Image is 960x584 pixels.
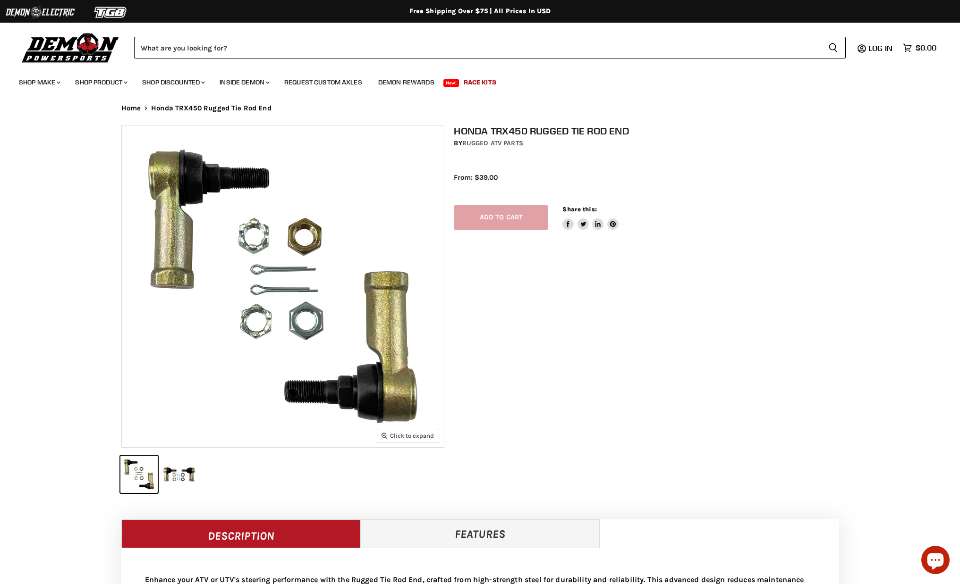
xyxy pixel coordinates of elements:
[19,31,122,64] img: Demon Powersports
[5,3,76,21] img: Demon Electric Logo 2
[120,456,158,493] button: Honda TRX450 Rugged Tie Rod End thumbnail
[68,73,133,92] a: Shop Product
[102,104,858,112] nav: Breadcrumbs
[371,73,442,92] a: Demon Rewards
[12,73,66,92] a: Shop Make
[135,73,211,92] a: Shop Discounted
[916,43,936,52] span: $0.00
[898,41,941,55] a: $0.00
[382,432,434,439] span: Click to expand
[151,104,272,112] span: Honda TRX450 Rugged Tie Rod End
[454,125,849,137] h1: Honda TRX450 Rugged Tie Rod End
[277,73,369,92] a: Request Custom Axles
[76,3,146,21] img: TGB Logo 2
[212,73,275,92] a: Inside Demon
[122,125,444,447] img: Honda TRX450 Rugged Tie Rod End
[12,69,934,92] ul: Main menu
[462,139,523,147] a: Rugged ATV Parts
[457,73,503,92] a: Race Kits
[454,138,849,149] div: by
[121,104,141,112] a: Home
[454,173,498,182] span: From: $39.00
[864,44,898,52] a: Log in
[377,429,439,442] button: Click to expand
[562,206,596,213] span: Share this:
[443,79,459,87] span: New!
[562,205,619,230] aside: Share this:
[121,519,361,548] a: Description
[134,37,821,58] input: Search
[918,546,952,576] inbox-online-store-chat: Shopify online store chat
[134,37,846,58] form: Product
[161,456,198,493] button: Honda TRX450 Rugged Tie Rod End thumbnail
[868,43,892,53] span: Log in
[360,519,600,548] a: Features
[821,37,846,58] button: Search
[102,7,858,16] div: Free Shipping Over $75 | All Prices In USD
